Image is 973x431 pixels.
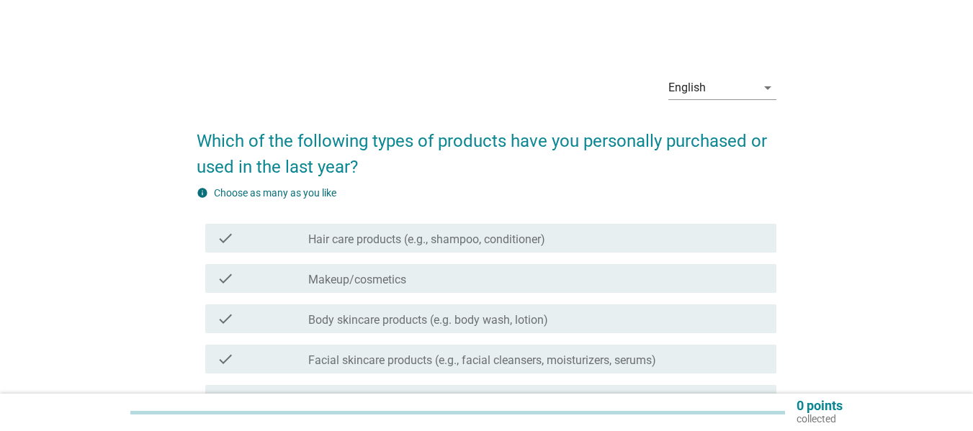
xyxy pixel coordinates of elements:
div: English [668,81,706,94]
i: check [217,270,234,287]
label: Facial skincare products (e.g., facial cleansers, moisturizers, serums) [308,353,656,368]
i: check [217,230,234,247]
i: check [217,350,234,368]
label: Hair care products (e.g., shampoo, conditioner) [308,232,545,247]
label: Choose as many as you like [214,187,336,199]
i: check [217,391,234,408]
i: check [217,310,234,327]
p: 0 points [797,399,843,412]
i: arrow_drop_down [759,79,776,96]
i: info [197,187,208,199]
label: Body skincare products (e.g. body wash, lotion) [308,313,548,327]
p: collected [797,412,843,425]
h2: Which of the following types of products have you personally purchased or used in the last year? [197,114,776,180]
label: Makeup/cosmetics [308,273,406,287]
